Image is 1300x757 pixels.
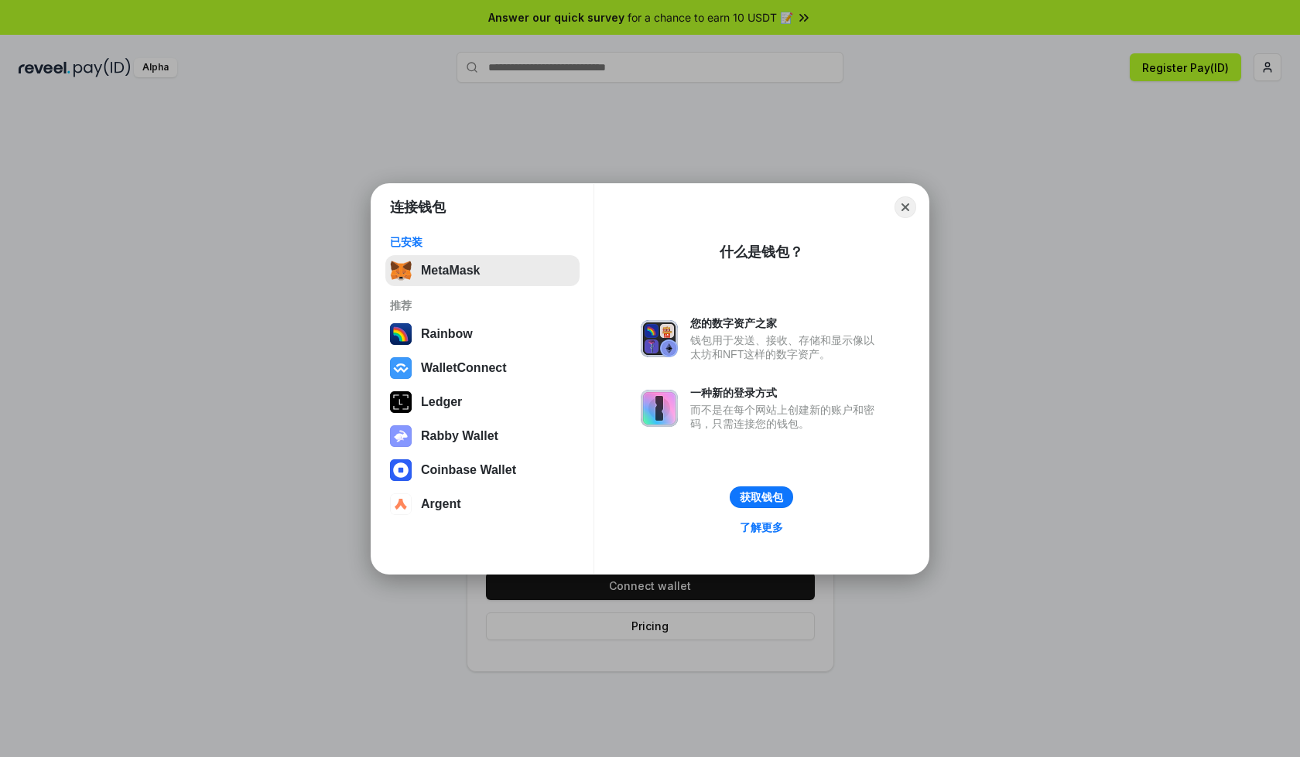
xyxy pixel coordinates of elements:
[390,425,412,447] img: svg+xml,%3Csvg%20xmlns%3D%22http%3A%2F%2Fwww.w3.org%2F2000%2Fsvg%22%20fill%3D%22none%22%20viewBox...
[390,357,412,379] img: svg+xml,%3Csvg%20width%3D%2228%22%20height%3D%2228%22%20viewBox%3D%220%200%2028%2028%22%20fill%3D...
[690,403,882,431] div: 而不是在每个网站上创建新的账户和密码，只需连接您的钱包。
[390,260,412,281] img: svg+xml,%3Csvg%20fill%3D%22none%22%20height%3D%2233%22%20viewBox%3D%220%200%2035%2033%22%20width%...
[690,386,882,400] div: 一种新的登录方式
[740,520,783,534] div: 了解更多
[390,235,575,249] div: 已安装
[390,459,412,481] img: svg+xml,%3Csvg%20width%3D%2228%22%20height%3D%2228%22%20viewBox%3D%220%200%2028%2028%22%20fill%3D...
[421,463,516,477] div: Coinbase Wallet
[421,395,462,409] div: Ledger
[390,493,412,515] img: svg+xml,%3Csvg%20width%3D%2228%22%20height%3D%2228%22%20viewBox%3D%220%200%2028%2028%22%20fill%3D...
[390,391,412,413] img: svg+xml,%3Csvg%20xmlns%3D%22http%3A%2F%2Fwww.w3.org%2F2000%2Fsvg%22%20width%3D%2228%22%20height%3...
[390,298,575,312] div: 推荐
[385,255,580,286] button: MetaMask
[690,316,882,330] div: 您的数字资产之家
[421,361,507,375] div: WalletConnect
[730,486,793,508] button: 获取钱包
[390,198,446,217] h1: 连接钱包
[895,196,916,218] button: Close
[385,319,580,350] button: Rainbow
[641,390,678,427] img: svg+xml,%3Csvg%20xmlns%3D%22http%3A%2F%2Fwww.w3.org%2F2000%2Fsvg%22%20fill%3D%22none%22%20viewBox...
[421,497,461,511] div: Argent
[385,353,580,384] button: WalletConnect
[385,421,580,452] button: Rabby Wallet
[421,264,480,278] div: MetaMask
[385,489,580,520] button: Argent
[390,323,412,345] img: svg+xml,%3Csvg%20width%3D%22120%22%20height%3D%22120%22%20viewBox%3D%220%200%20120%20120%22%20fil...
[385,387,580,418] button: Ledger
[385,455,580,486] button: Coinbase Wallet
[720,243,803,261] div: 什么是钱包？
[421,327,473,341] div: Rainbow
[690,333,882,361] div: 钱包用于发送、接收、存储和显示像以太坊和NFT这样的数字资产。
[740,490,783,504] div: 获取钱包
[421,429,498,443] div: Rabby Wallet
[730,517,792,537] a: 了解更多
[641,320,678,357] img: svg+xml,%3Csvg%20xmlns%3D%22http%3A%2F%2Fwww.w3.org%2F2000%2Fsvg%22%20fill%3D%22none%22%20viewBox...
